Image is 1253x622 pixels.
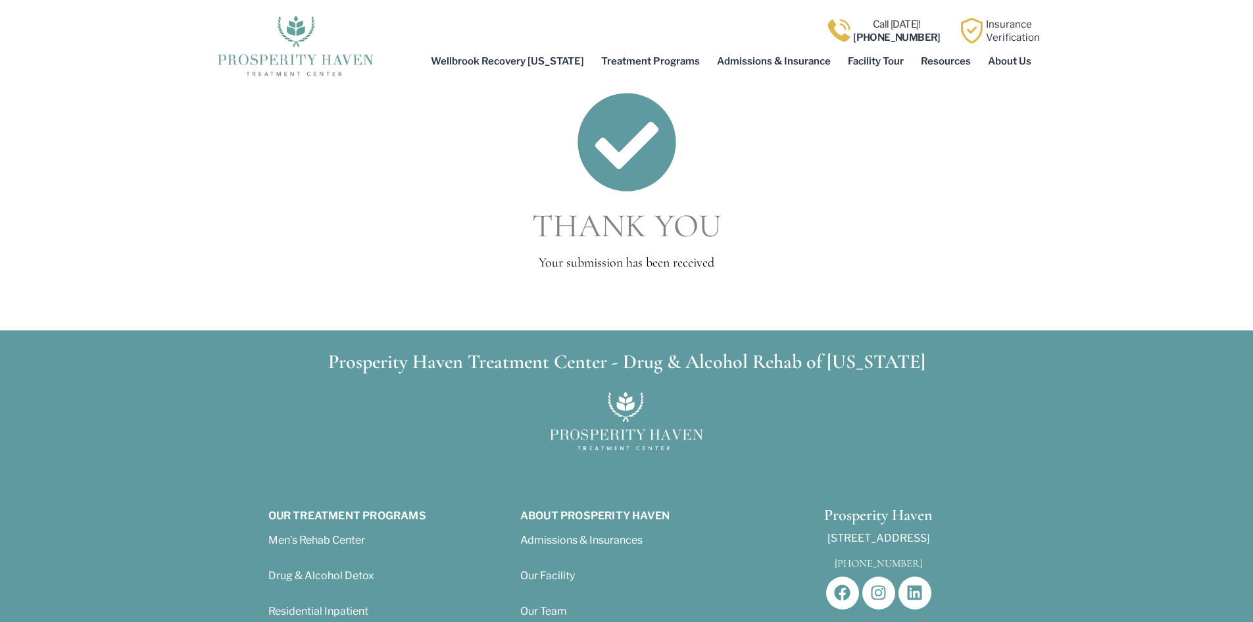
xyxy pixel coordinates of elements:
[839,46,912,76] a: Facility Tour
[835,552,922,571] a: [PHONE_NUMBER]
[593,46,708,76] a: Treatment Programs
[249,254,1005,271] h2: Your submission has been received
[268,509,426,522] span: Our Treatment Programs
[827,532,930,544] span: [STREET_ADDRESS]
[268,534,365,546] a: Men’s Rehab Center
[551,392,703,450] img: Prosperity Haven
[520,605,567,617] a: Our Team
[708,46,839,76] a: Admissions & Insurance
[520,534,643,546] a: Admissions & Insurances
[268,569,374,582] a: Drug & Alcohol Detox
[853,32,941,43] b: [PHONE_NUMBER]
[912,46,979,76] a: Resources
[268,605,368,617] a: Residential Inpatient
[986,18,1040,43] a: InsuranceVerification
[853,18,941,43] a: Call [DATE]![PHONE_NUMBER]
[249,352,1005,372] h3: Prosperity Haven Treatment Center - Drug & Alcohol Rehab of [US_STATE]
[213,12,377,78] img: The logo for Prosperity Haven Addiction Recovery Center.
[520,569,575,582] a: Our Facility
[249,205,1005,247] h2: THANK YOU
[520,509,670,522] span: About prosperity haven
[826,18,852,43] img: Call one of Prosperity Haven's dedicated counselors today so we can help you overcome addiction
[422,46,593,76] a: Wellbrook Recovery [US_STATE]
[835,557,922,570] span: [PHONE_NUMBER]
[979,46,1040,76] a: About Us
[959,18,985,43] img: Learn how Prosperity Haven, a verified substance abuse center can help you overcome your addiction
[824,505,933,525] span: Prosperity Haven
